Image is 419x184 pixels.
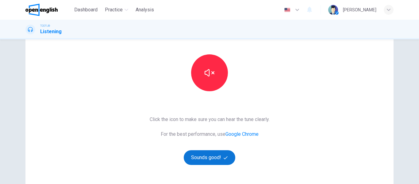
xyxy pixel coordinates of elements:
span: Practice [105,6,123,14]
div: [PERSON_NAME] [343,6,376,14]
button: Sounds good! [184,150,235,165]
a: OpenEnglish logo [25,4,72,16]
span: Analysis [136,6,154,14]
span: Click the icon to make sure you can hear the tune clearly. [150,116,270,123]
span: TOEFL® [40,24,50,28]
h1: Listening [40,28,62,35]
span: Dashboard [74,6,98,14]
img: en [283,8,291,12]
button: Analysis [133,4,156,15]
span: For the best performance, use [150,131,270,138]
img: OpenEnglish logo [25,4,58,16]
button: Dashboard [72,4,100,15]
button: Practice [102,4,131,15]
a: Google Chrome [225,131,259,137]
img: Profile picture [328,5,338,15]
